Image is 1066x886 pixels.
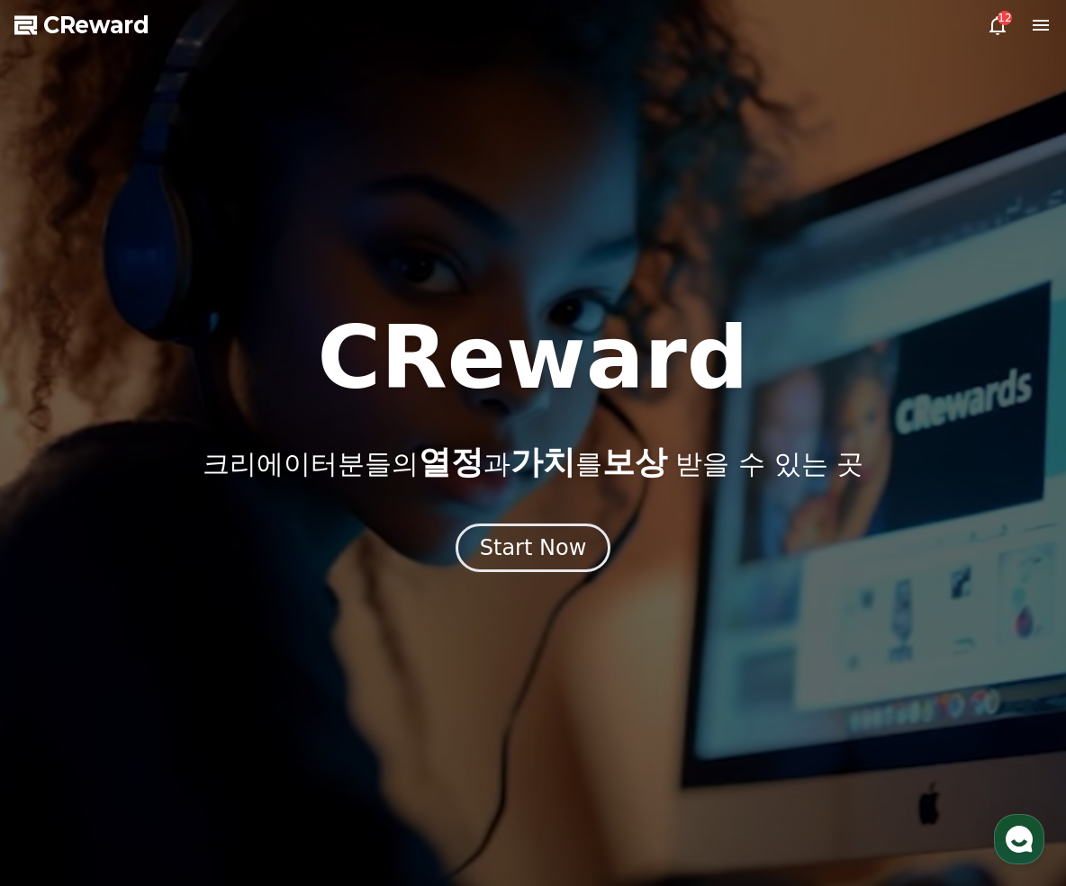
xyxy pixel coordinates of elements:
a: 홈 [5,570,119,615]
p: 크리에이터분들의 과 를 받을 수 있는 곳 [203,444,863,480]
a: 12 [987,14,1008,36]
span: 가치 [510,443,575,480]
div: 12 [998,11,1012,25]
a: CReward [14,11,149,40]
a: 대화 [119,570,232,615]
button: Start Now [456,524,611,572]
a: Start Now [456,541,611,559]
span: 열정 [419,443,483,480]
span: 대화 [165,598,186,613]
span: 홈 [57,597,68,612]
span: CReward [43,11,149,40]
a: 설정 [232,570,346,615]
span: 설정 [278,597,300,612]
h1: CReward [317,315,748,401]
span: 보상 [602,443,667,480]
div: Start Now [480,533,587,562]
